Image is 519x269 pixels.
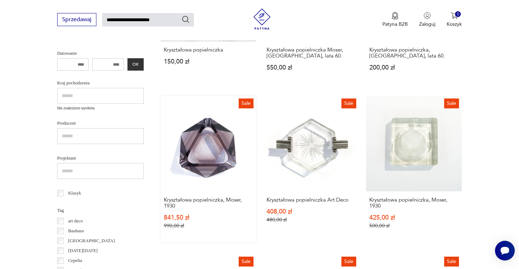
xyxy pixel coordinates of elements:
[267,217,356,223] p: 480,00 zł
[164,197,253,209] h3: Kryształowa popielniczka, Moser, 1930
[57,18,96,23] a: Sprzedawaj
[164,47,253,53] h3: Kryształowa popielniczka
[68,237,115,245] p: [GEOGRAPHIC_DATA]
[181,15,190,24] button: Szukaj
[68,189,81,197] p: Klasyk
[366,96,462,243] a: SaleKryształowa popielniczka, Moser, 1930Kryształowa popielniczka, Moser, 1930425,00 zł500,00 zł
[369,197,459,209] h3: Kryształowa popielniczka, Moser, 1930
[455,11,461,17] div: 0
[68,227,84,235] p: Bauhaus
[382,21,408,28] p: Patyna B2B
[419,21,435,28] p: Zaloguj
[161,96,256,243] a: SaleKryształowa popielniczka, Moser, 1930Kryształowa popielniczka, Moser, 1930841,50 zł990,00 zł
[57,207,144,214] p: Tag
[495,241,515,261] iframe: Smartsupp widget button
[267,197,356,203] h3: Kryształowa popielniczka Art Deco
[369,65,459,71] p: 200,00 zł
[68,257,82,264] p: Cepelia
[267,47,356,59] h3: Kryształowa popielniczka Moser, [GEOGRAPHIC_DATA], lata 60.
[369,215,459,221] p: 425,00 zł
[424,12,431,19] img: Ikonka użytkownika
[267,65,356,71] p: 550,00 zł
[267,209,356,215] p: 408,00 zł
[164,59,253,65] p: 150,00 zł
[57,49,144,57] p: Datowanie
[57,106,144,111] p: Nie znaleziono wyników
[57,79,144,87] p: Kraj pochodzenia
[68,217,83,225] p: art deco
[447,12,462,28] button: 0Koszyk
[68,247,98,255] p: [DATE][DATE]
[57,119,144,127] p: Producent
[164,223,253,229] p: 990,00 zł
[447,21,462,28] p: Koszyk
[419,12,435,28] button: Zaloguj
[369,47,459,59] h3: Kryształowa popielniczka, [GEOGRAPHIC_DATA], lata 60.
[164,215,253,221] p: 841,50 zł
[127,58,144,71] button: OK
[382,12,408,28] button: Patyna B2B
[263,96,359,243] a: SaleKryształowa popielniczka Art DecoKryształowa popielniczka Art Deco408,00 zł480,00 zł
[392,12,399,20] img: Ikona medalu
[57,154,144,162] p: Projektant
[369,223,459,229] p: 500,00 zł
[251,8,273,30] img: Patyna - sklep z meblami i dekoracjami vintage
[382,12,408,28] a: Ikona medaluPatyna B2B
[451,12,458,19] img: Ikona koszyka
[57,13,96,26] button: Sprzedawaj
